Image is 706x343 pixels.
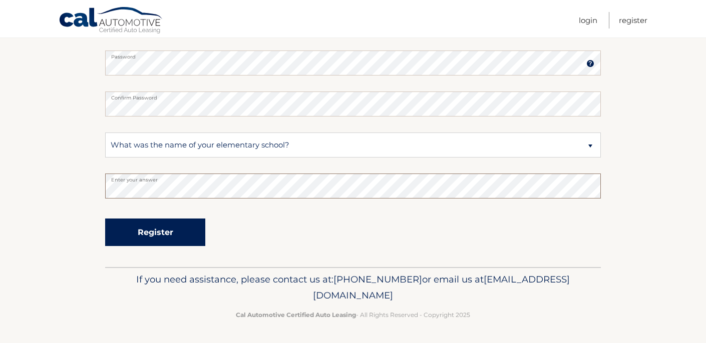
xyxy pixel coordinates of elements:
[105,218,205,246] button: Register
[105,91,601,99] label: Confirm Password
[333,273,422,285] span: [PHONE_NUMBER]
[59,6,164,35] a: Cal Automotive
[112,309,594,320] p: - All Rights Reserved - Copyright 2025
[105,50,601,58] label: Password
[236,311,356,318] strong: Cal Automotive Certified Auto Leasing
[105,173,601,181] label: Enter your answer
[586,59,594,67] img: tooltip.svg
[313,273,570,301] span: [EMAIL_ADDRESS][DOMAIN_NAME]
[619,12,647,28] a: Register
[579,12,597,28] a: Login
[112,271,594,303] p: If you need assistance, please contact us at: or email us at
